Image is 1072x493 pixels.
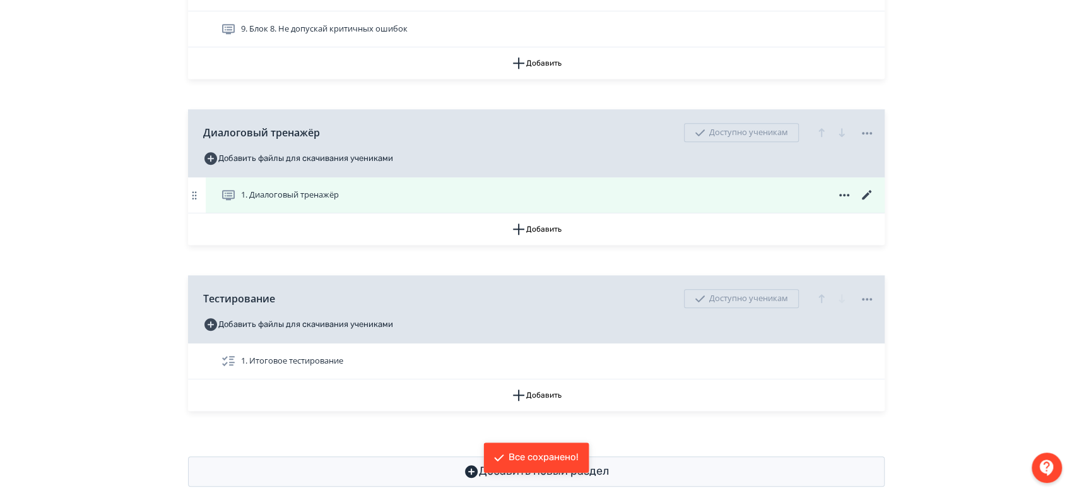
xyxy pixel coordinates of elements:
[241,189,339,201] span: 1. Диалоговый тренажёр
[203,125,320,140] span: Диалоговый тренажёр
[684,289,799,308] div: Доступно ученикам
[188,379,885,411] button: Добавить
[188,456,885,487] button: Добавить новый раздел
[203,314,393,335] button: Добавить файлы для скачивания учениками
[509,451,579,464] div: Все сохранено!
[241,23,408,35] span: 9. Блок 8. Не допускай критичных ошибок
[188,11,885,47] div: 9. Блок 8. Не допускай критичных ошибок
[684,123,799,142] div: Доступно ученикам
[188,177,885,213] div: 1. Диалоговый тренажёр
[188,213,885,245] button: Добавить
[188,343,885,379] div: 1. Итоговое тестирование
[188,47,885,79] button: Добавить
[241,355,343,367] span: 1. Итоговое тестирование
[203,148,393,169] button: Добавить файлы для скачивания учениками
[203,291,275,306] span: Тестирование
